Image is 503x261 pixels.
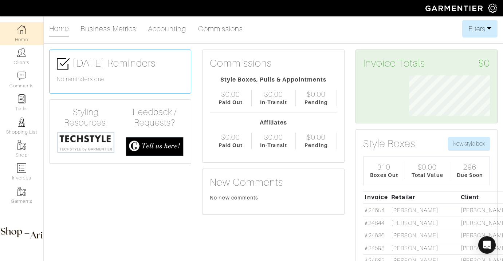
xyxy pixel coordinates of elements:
[49,21,69,37] a: Home
[307,90,326,99] div: $0.00
[390,242,459,254] td: [PERSON_NAME]
[126,137,184,156] img: feedback_requests-3821251ac2bd56c73c230f3229a5b25d6eb027adea667894f41107c140538ee0.png
[17,141,26,150] img: garments-icon-b7da505a4dc4fd61783c78ac3ca0ef83fa9d6f193b1c9dc38574b1d14d53ca28.png
[478,236,496,254] div: Open Intercom Messenger
[17,187,26,196] img: garments-icon-b7da505a4dc4fd61783c78ac3ca0ef83fa9d6f193b1c9dc38574b1d14d53ca28.png
[221,133,240,142] div: $0.00
[17,48,26,57] img: clients-icon-6bae9207a08558b7cb47a8932f037763ab4055f8c8b6bfacd5dc20c3e0201464.png
[370,171,398,179] div: Boxes Out
[219,142,243,149] div: Paid Out
[17,118,26,127] img: stylists-icon-eb353228a002819b7ec25b43dbf5f0378dd9e0616d9560372ff212230b889e62.png
[221,90,240,99] div: $0.00
[260,142,287,149] div: In-Transit
[17,94,26,103] img: reminder-icon-8004d30b9f0a5d33ae49ab947aed9ed385cf756f9e5892f1edd6e32f2345188e.png
[363,138,416,150] h3: Style Boxes
[210,57,272,70] h3: Commissions
[365,220,384,226] a: #24644
[390,204,459,217] td: [PERSON_NAME]
[198,21,243,36] a: Commissions
[365,207,384,214] a: #24654
[488,4,497,13] img: gear-icon-white-bd11855cb880d31180b6d7d6211b90ccbf57a29d726f0c71d8c61bd08dd39cc2.png
[390,217,459,229] td: [PERSON_NAME]
[307,133,326,142] div: $0.00
[210,118,337,127] div: Affiliates
[126,107,184,128] h4: Feedback / Requests?
[457,171,483,179] div: Due Soon
[478,57,490,70] span: $0
[363,191,390,204] th: Invoice
[80,21,136,36] a: Business Metrics
[17,71,26,80] img: comment-icon-a0a6a9ef722e966f86d9cbdc48e553b5cf19dbc54f86b18d962a5391bc8f6eb6.png
[57,131,115,153] img: techstyle-93310999766a10050dc78ceb7f971a75838126fd19372ce40ba20cdf6a89b94b.png
[418,163,437,171] div: $0.00
[57,76,184,83] h6: No reminders due
[412,171,443,179] div: Total Value
[219,99,243,106] div: Paid Out
[260,99,287,106] div: In-Transit
[365,232,384,239] a: #24636
[264,133,283,142] div: $0.00
[390,229,459,242] td: [PERSON_NAME]
[210,75,337,84] div: Style Boxes, Pulls & Appointments
[264,90,283,99] div: $0.00
[210,194,337,201] div: No new comments
[377,163,390,171] div: 310
[448,137,490,151] button: New style box
[17,25,26,34] img: dashboard-icon-dbcd8f5a0b271acd01030246c82b418ddd0df26cd7fceb0bd07c9910d44c42f6.png
[148,21,186,36] a: Accounting
[363,57,490,70] h3: Invoice Totals
[57,107,115,128] h4: Styling Resources:
[462,20,498,37] button: Filters
[365,245,384,252] a: #24598
[304,142,328,149] div: Pending
[17,163,26,173] img: orders-icon-0abe47150d42831381b5fb84f609e132dff9fe21cb692f30cb5eec754e2cba89.png
[304,99,328,106] div: Pending
[57,58,70,70] img: check-box-icon-36a4915ff3ba2bd8f6e4f29bc755bb66becd62c870f447fc0dd1365fcfddab58.png
[390,191,459,204] th: Retailer
[57,57,184,70] h3: [DATE] Reminders
[463,163,476,171] div: 296
[210,176,337,189] h3: New Comments
[422,2,488,15] img: garmentier-logo-header-white-b43fb05a5012e4ada735d5af1a66efaba907eab6374d6393d1fbf88cb4ef424d.png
